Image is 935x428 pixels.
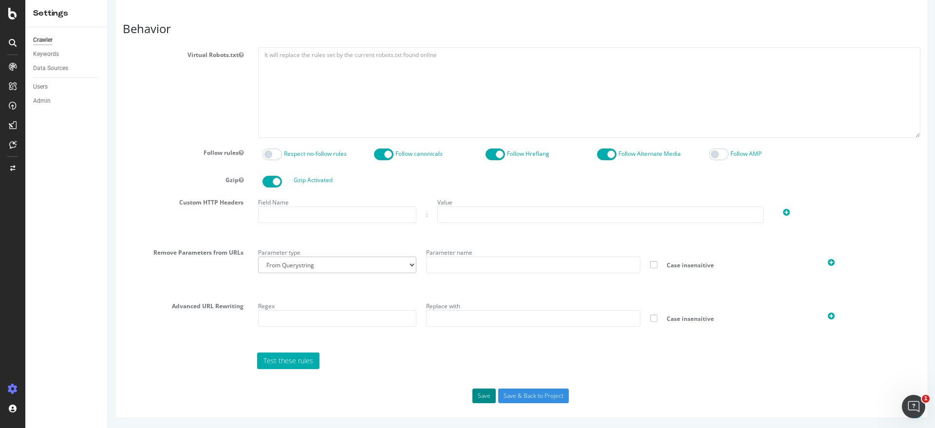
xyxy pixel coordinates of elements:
span: Case insensitive [551,315,695,323]
label: Remove Parameters from URLs [7,245,143,257]
label: Follow Hreflang [399,149,441,158]
label: Replace with [318,298,352,310]
label: Gzip [7,172,143,184]
div: Admin [33,96,51,106]
span: 1 [922,395,930,403]
label: Virtual Robots.txt [7,47,143,59]
label: Parameter name [318,245,364,257]
label: Advanced URL Rewriting [7,298,143,310]
button: Save [364,389,388,403]
label: Respect no-follow rules [176,149,239,158]
textarea: Lore-ipsum: * Dolorsit: /*?ame # Consect Adipisci: /*?*ELI Seddoeiu: /*?tempor Incididu: /*utlabo... [150,47,812,137]
button: Virtual Robots.txt [131,51,135,59]
div: : [318,210,319,219]
a: Test these rules [149,353,211,369]
div: Keywords [33,49,59,59]
h3: Behavior [15,22,812,35]
label: Follow AMP [622,149,654,158]
label: Value [329,195,344,206]
a: Keywords [33,49,101,59]
a: Admin [33,96,101,106]
label: Regex [150,298,167,310]
input: Save & Back to Project [390,389,461,403]
button: Gzip [131,176,135,184]
label: Follow rules [7,145,143,157]
a: Crawler [33,35,101,45]
a: Data Sources [33,63,101,74]
label: Gzip Activated [186,176,224,184]
a: Users [33,82,101,92]
div: Settings [33,8,100,19]
label: Follow canonicals [287,149,335,158]
label: Custom HTTP Headers [7,195,143,206]
div: Crawler [33,35,53,45]
label: Field Name [150,195,181,206]
div: Users [33,82,48,92]
div: Data Sources [33,63,68,74]
label: Follow Alternate Media [510,149,573,158]
span: Case insensitive [551,261,695,269]
button: Follow rules [131,149,135,157]
iframe: Intercom live chat [902,395,925,418]
label: Parameter type [150,245,192,257]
